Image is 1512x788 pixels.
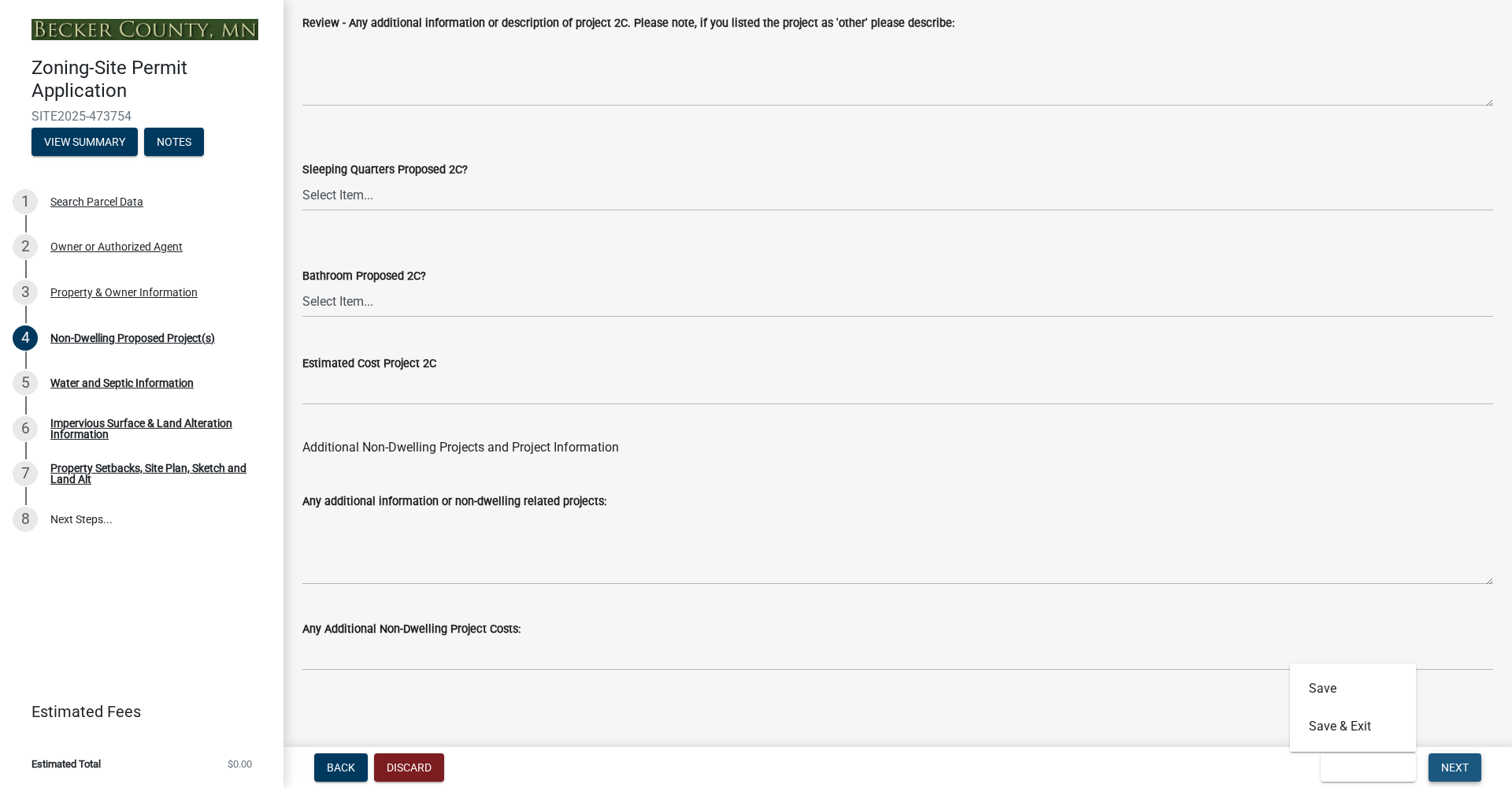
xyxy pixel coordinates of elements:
span: Save & Exit [1333,761,1394,774]
div: 7 [13,461,38,486]
div: Search Parcel Data [50,196,143,207]
span: SITE2025-473754 [31,109,252,124]
label: Review - Any additional information or description of project 2C. Please note, if you listed the ... [302,18,954,29]
div: 5 [13,370,38,396]
img: Becker County, Minnesota [31,19,258,40]
div: Water and Septic Information [50,377,194,388]
div: 4 [13,325,38,351]
div: Impervious Surface & Land Alteration Information [50,418,258,440]
div: Property & Owner Information [50,287,198,298]
button: Save [1290,670,1416,708]
div: Non-Dwelling Proposed Project(s) [50,333,215,344]
button: Back [314,753,368,782]
div: 1 [13,189,38,214]
label: Bathroom Proposed 2C? [302,271,426,282]
a: Estimated Fees [13,696,258,727]
button: Next [1429,753,1481,782]
wm-modal-confirm: Notes [144,136,204,149]
span: Next [1441,761,1469,774]
div: 8 [13,507,38,532]
button: Save & Exit [1290,708,1416,745]
span: Back [327,761,355,774]
div: 6 [13,416,38,441]
wm-modal-confirm: Summary [31,136,138,149]
label: Any additional information or non-dwelling related projects: [302,496,606,507]
label: Estimated Cost Project 2C [302,359,436,370]
div: Owner or Authorized Agent [50,241,183,252]
label: Any Additional Non-Dwelling Project Costs: [302,624,521,635]
button: Notes [144,128,204,156]
button: Discard [374,753,444,782]
div: Additional Non-Dwelling Projects and Project Information [302,438,1493,457]
button: Save & Exit [1321,753,1416,782]
span: Estimated Total [31,759,101,769]
div: Save & Exit [1290,663,1416,752]
div: 2 [13,234,38,259]
div: Property Setbacks, Site Plan, Sketch and Land Alt [50,463,258,485]
div: 3 [13,280,38,305]
button: View Summary [31,128,138,156]
h4: Zoning-Site Permit Application [31,57,271,102]
label: Sleeping Quarters Proposed 2C? [302,165,468,176]
span: $0.00 [228,759,252,769]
